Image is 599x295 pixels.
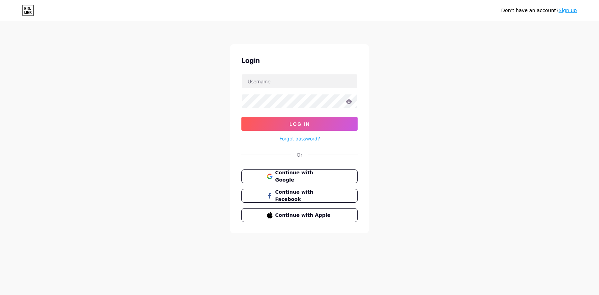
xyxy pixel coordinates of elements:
[241,117,358,131] button: Log In
[241,55,358,66] div: Login
[279,135,320,142] a: Forgot password?
[241,189,358,203] button: Continue with Facebook
[501,7,577,14] div: Don't have an account?
[242,74,357,88] input: Username
[275,169,332,184] span: Continue with Google
[559,8,577,13] a: Sign up
[275,212,332,219] span: Continue with Apple
[289,121,310,127] span: Log In
[297,151,302,158] div: Or
[275,188,332,203] span: Continue with Facebook
[241,169,358,183] button: Continue with Google
[241,208,358,222] button: Continue with Apple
